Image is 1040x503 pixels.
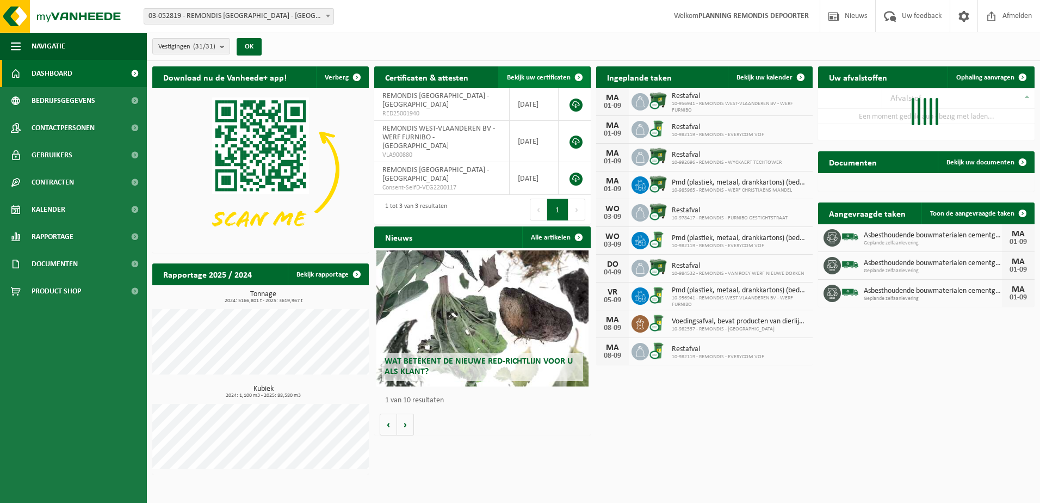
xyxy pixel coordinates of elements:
div: MA [602,177,623,186]
span: Ophaling aanvragen [956,74,1014,81]
div: MA [1007,230,1029,238]
span: 2024: 1,100 m3 - 2025: 88,580 m3 [158,393,369,398]
img: WB-1100-CU [649,203,667,221]
a: Wat betekent de nieuwe RED-richtlijn voor u als klant? [376,250,589,387]
span: Restafval [672,206,788,215]
div: MA [602,316,623,324]
span: 10-982119 - REMONDIS - EVERYCOM VOF [672,243,807,249]
button: Next [568,199,585,220]
img: WB-0240-CU [649,314,667,332]
div: 01-09 [602,102,623,110]
span: Restafval [672,151,782,160]
span: Restafval [672,123,764,132]
div: 01-09 [1007,294,1029,302]
span: Asbesthoudende bouwmaterialen cementgebonden (hechtgebonden) [864,259,1002,268]
span: Toon de aangevraagde taken [930,210,1014,217]
span: 10-982119 - REMONDIS - EVERYCOM VOF [672,354,764,360]
span: Contracten [32,169,74,196]
img: BL-SO-LV [841,228,859,246]
button: Verberg [316,66,368,88]
a: Alle artikelen [522,226,590,248]
div: 03-09 [602,241,623,249]
img: BL-SO-LV [841,283,859,302]
img: WB-1100-CU [649,91,667,110]
a: Ophaling aanvragen [948,66,1033,88]
span: 10-956941 - REMONDIS WEST-VLAANDEREN BV - WERF FURNIBO [672,295,807,308]
span: Geplande zelfaanlevering [864,240,1002,247]
span: 10-956941 - REMONDIS WEST-VLAANDEREN BV - WERF FURNIBO [672,101,807,114]
div: 1 tot 3 van 3 resultaten [380,198,447,222]
h2: Aangevraagde taken [818,203,917,224]
img: Download de VHEPlus App [152,88,369,251]
a: Bekijk uw documenten [938,151,1033,173]
strong: PLANNING REMONDIS DEPOORTER [698,12,809,20]
div: 04-09 [602,269,623,277]
a: Bekijk uw kalender [728,66,812,88]
span: Product Shop [32,278,81,305]
span: Geplande zelfaanlevering [864,296,1002,302]
img: BL-SO-LV [841,255,859,274]
span: 10-978417 - REMONDIS - FURNIBO GESTICHTSTRAAT [672,215,788,222]
h2: Documenten [818,151,888,173]
div: MA [1007,285,1029,294]
span: Contactpersonen [32,114,95,142]
span: Consent-SelfD-VEG2200117 [382,183,501,192]
div: 01-09 [602,130,623,138]
span: 10-982119 - REMONDIS - EVERYCOM VOF [672,132,764,138]
a: Toon de aangevraagde taken [921,203,1033,224]
h2: Uw afvalstoffen [818,66,898,88]
p: 1 van 10 resultaten [385,397,585,404]
span: Kalender [32,196,65,223]
h2: Ingeplande taken [596,66,683,88]
span: Gebruikers [32,142,72,169]
td: [DATE] [510,88,559,121]
div: MA [602,149,623,158]
div: MA [602,121,623,130]
span: 2024: 5166,801 t - 2025: 3619,967 t [158,298,369,304]
span: REMONDIS [GEOGRAPHIC_DATA] - [GEOGRAPHIC_DATA] [382,166,489,183]
span: Vestigingen [158,39,215,55]
h2: Download nu de Vanheede+ app! [152,66,298,88]
div: DO [602,260,623,269]
div: 01-09 [602,158,623,165]
span: Pmd (plastiek, metaal, drankkartons) (bedrijven) [672,286,807,295]
div: 05-09 [602,297,623,304]
button: Volgende [397,414,414,435]
button: Vestigingen(31/31) [152,38,230,54]
img: WB-1100-CU [649,147,667,165]
h3: Tonnage [158,291,369,304]
count: (31/31) [193,43,215,50]
span: REMONDIS [GEOGRAPHIC_DATA] - [GEOGRAPHIC_DATA] [382,92,489,109]
span: Wat betekent de nieuwe RED-richtlijn voor u als klant? [385,357,573,376]
span: 10-992696 - REMONDIS - WYCKAERT TECHTOWER [672,160,782,166]
div: WO [602,205,623,213]
span: Geplande zelfaanlevering [864,268,1002,274]
span: Dashboard [32,60,72,87]
div: MA [602,343,623,352]
span: Asbesthoudende bouwmaterialen cementgebonden (hechtgebonden) [864,231,1002,240]
span: 10-984532 - REMONDIS - VAN ROEY WERF NIEUWE DOKKEN [672,271,804,277]
span: Asbesthoudende bouwmaterialen cementgebonden (hechtgebonden) [864,287,1002,296]
span: Pmd (plastiek, metaal, drankkartons) (bedrijven) [672,179,807,187]
img: WB-0240-CU [649,341,667,360]
button: Vorige [380,414,397,435]
button: OK [237,38,262,56]
span: Restafval [672,262,804,271]
span: Bekijk uw kalender [736,74,793,81]
div: WO [602,232,623,241]
td: [DATE] [510,162,559,195]
span: Documenten [32,250,78,278]
span: 03-052819 - REMONDIS WEST-VLAANDEREN - OOSTENDE [144,8,334,24]
div: 01-09 [602,186,623,193]
span: Voedingsafval, bevat producten van dierlijke oorsprong, onverpakt, categorie 3 [672,317,807,326]
span: Restafval [672,345,764,354]
img: WB-1100-CU [649,175,667,193]
img: WB-0240-CU [649,286,667,304]
div: 01-09 [1007,266,1029,274]
span: RED25001940 [382,109,501,118]
div: VR [602,288,623,297]
img: WB-1100-CU [649,258,667,277]
span: Verberg [325,74,349,81]
span: Bekijk uw documenten [946,159,1014,166]
span: Pmd (plastiek, metaal, drankkartons) (bedrijven) [672,234,807,243]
